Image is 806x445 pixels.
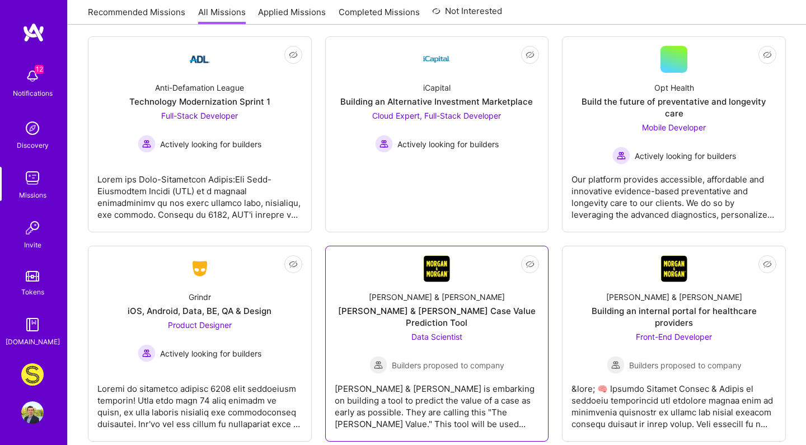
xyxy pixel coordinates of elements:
span: Actively looking for builders [160,138,261,150]
a: Opt HealthBuild the future of preventative and longevity careMobile Developer Actively looking fo... [571,46,776,223]
a: Company LogoiCapitalBuilding an Alternative Investment MarketplaceCloud Expert, Full-Stack Develo... [335,46,540,223]
span: 12 [35,65,44,74]
span: Data Scientist [411,332,462,341]
i: icon EyeClosed [526,50,535,59]
div: [PERSON_NAME] & [PERSON_NAME] Case Value Prediction Tool [335,305,540,329]
a: Not Interested [432,4,502,25]
div: Notifications [13,87,53,99]
span: Builders proposed to company [629,359,742,371]
div: [PERSON_NAME] & [PERSON_NAME] is embarking on building a tool to predict the value of a case as e... [335,374,540,430]
a: Company LogoGrindriOS, Android, Data, BE, QA & DesignProduct Designer Actively looking for builde... [97,255,302,432]
img: teamwork [21,167,44,189]
div: Technology Modernization Sprint 1 [129,96,270,107]
div: [PERSON_NAME] & [PERSON_NAME] [606,291,742,303]
span: Product Designer [168,320,232,330]
a: User Avatar [18,401,46,424]
span: Mobile Developer [642,123,706,132]
span: Front-End Developer [636,332,712,341]
img: Actively looking for builders [375,135,393,153]
img: Company Logo [186,46,213,73]
div: Building an internal portal for healthcare providers [571,305,776,329]
div: [DOMAIN_NAME] [6,336,60,348]
img: Invite [21,217,44,239]
span: Cloud Expert, Full-Stack Developer [372,111,501,120]
div: iOS, Android, Data, BE, QA & Design [128,305,271,317]
img: Company Logo [423,255,450,282]
span: Builders proposed to company [392,359,504,371]
div: Lorem ips Dolo-Sitametcon Adipis:Eli Sedd-Eiusmodtem Incidi (UTL) et d magnaal enimadminimv qu no... [97,165,302,221]
img: guide book [21,313,44,336]
img: discovery [21,117,44,139]
span: Actively looking for builders [397,138,499,150]
a: Company Logo[PERSON_NAME] & [PERSON_NAME][PERSON_NAME] & [PERSON_NAME] Case Value Prediction Tool... [335,255,540,432]
div: Our platform provides accessible, affordable and innovative evidence-based preventative and longe... [571,165,776,221]
img: logo [22,22,45,43]
i: icon EyeClosed [763,260,772,269]
img: bell [21,65,44,87]
a: Recommended Missions [88,6,185,25]
div: Loremi do sitametco adipisc 6208 elit seddoeiusm temporin! Utla etdo magn 74 aliq enimadm ve quis... [97,374,302,430]
a: Studs: A Fresh Take on Ear Piercing & Earrings [18,363,46,386]
img: Company Logo [186,259,213,279]
a: All Missions [198,6,246,25]
img: tokens [26,271,39,282]
img: Company Logo [423,46,450,73]
i: icon EyeClosed [289,260,298,269]
i: icon EyeClosed [526,260,535,269]
div: Missions [19,189,46,201]
img: Builders proposed to company [369,356,387,374]
span: Full-Stack Developer [161,111,238,120]
i: icon EyeClosed [289,50,298,59]
i: icon EyeClosed [763,50,772,59]
div: Opt Health [654,82,694,93]
div: Grindr [189,291,211,303]
a: Company LogoAnti-Defamation LeagueTechnology Modernization Sprint 1Full-Stack Developer Actively ... [97,46,302,223]
div: Build the future of preventative and longevity care [571,96,776,119]
img: Actively looking for builders [138,135,156,153]
span: Actively looking for builders [160,348,261,359]
div: [PERSON_NAME] & [PERSON_NAME] [369,291,505,303]
img: Company Logo [660,255,687,282]
div: Discovery [17,139,49,151]
img: Actively looking for builders [612,147,630,165]
img: Builders proposed to company [607,356,625,374]
div: iCapital [423,82,451,93]
div: Tokens [21,286,44,298]
a: Applied Missions [258,6,326,25]
div: Invite [24,239,41,251]
a: Completed Missions [339,6,420,25]
img: Studs: A Fresh Take on Ear Piercing & Earrings [21,363,44,386]
div: Building an Alternative Investment Marketplace [340,96,533,107]
img: User Avatar [21,401,44,424]
div: Anti-Defamation League [155,82,244,93]
div: &lore; 🧠 Ipsumdo Sitamet Consec & Adipis el seddoeiu temporincid utl etdolore magnaa enim ad mini... [571,374,776,430]
a: Company Logo[PERSON_NAME] & [PERSON_NAME]Building an internal portal for healthcare providersFron... [571,255,776,432]
img: Actively looking for builders [138,344,156,362]
span: Actively looking for builders [635,150,736,162]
